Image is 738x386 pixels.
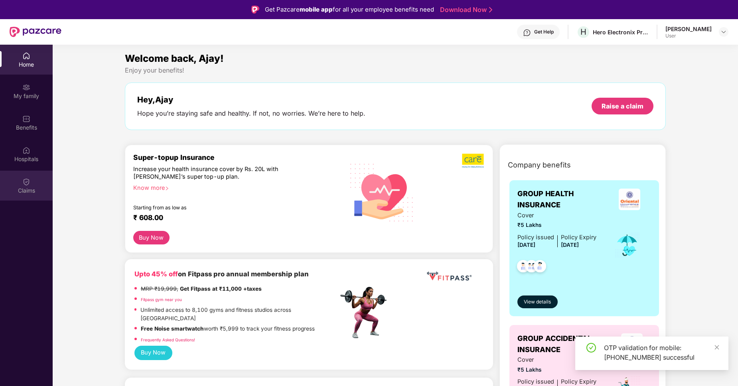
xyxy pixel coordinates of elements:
[134,270,178,278] b: Upto 45% off
[133,184,333,189] div: Know more
[530,258,550,277] img: svg+xml;base64,PHN2ZyB4bWxucz0iaHR0cDovL3d3dy53My5vcmcvMjAwMC9zdmciIHdpZHRoPSI0OC45NDMiIGhlaWdodD...
[508,160,571,171] span: Company benefits
[517,295,558,308] button: View details
[10,27,61,37] img: New Pazcare Logo
[344,153,420,230] img: svg+xml;base64,PHN2ZyB4bWxucz0iaHR0cDovL3d3dy53My5vcmcvMjAwMC9zdmciIHhtbG5zOnhsaW5rPSJodHRwOi8vd3...
[580,27,586,37] span: H
[440,6,490,14] a: Download Now
[522,258,541,277] img: svg+xml;base64,PHN2ZyB4bWxucz0iaHR0cDovL3d3dy53My5vcmcvMjAwMC9zdmciIHdpZHRoPSI0OC45MTUiIGhlaWdodD...
[517,366,596,374] span: ₹5 Lakhs
[561,242,579,248] span: [DATE]
[125,53,224,64] span: Welcome back, Ajay!
[22,83,30,91] img: svg+xml;base64,PHN2ZyB3aWR0aD0iMjAiIGhlaWdodD0iMjAiIHZpZXdCb3g9IjAgMCAyMCAyMCIgZmlsbD0ibm9uZSIgeG...
[125,66,666,75] div: Enjoy your benefits!
[22,178,30,186] img: svg+xml;base64,PHN2ZyBpZD0iQ2xhaW0iIHhtbG5zPSJodHRwOi8vd3d3LnczLm9yZy8yMDAwL3N2ZyIgd2lkdGg9IjIwIi...
[22,52,30,60] img: svg+xml;base64,PHN2ZyBpZD0iSG9tZSIgeG1sbnM9Imh0dHA6Ly93d3cudzMub3JnLzIwMDAvc3ZnIiB3aWR0aD0iMjAiIG...
[141,325,204,332] strong: Free Noise smartwatch
[265,5,434,14] div: Get Pazcare for all your employee benefits need
[714,345,720,350] span: close
[665,33,712,39] div: User
[134,270,309,278] b: on Fitpass pro annual membership plan
[524,298,551,306] span: View details
[517,233,554,242] div: Policy issued
[665,25,712,33] div: [PERSON_NAME]
[517,211,596,220] span: Cover
[534,29,554,35] div: Get Help
[22,115,30,123] img: svg+xml;base64,PHN2ZyBpZD0iQmVuZWZpdHMiIHhtbG5zPSJodHRwOi8vd3d3LnczLm9yZy8yMDAwL3N2ZyIgd2lkdGg9Ij...
[604,343,719,362] div: OTP validation for mobile: [PHONE_NUMBER] successful
[561,233,596,242] div: Policy Expiry
[137,95,365,104] div: Hey, Ajay
[517,333,612,356] span: GROUP ACCIDENTAL INSURANCE
[621,333,643,355] img: insurerLogo
[489,6,492,14] img: Stroke
[462,153,485,168] img: b5dec4f62d2307b9de63beb79f102df3.png
[180,286,262,292] strong: Get Fitpass at ₹11,000 +taxes
[133,153,338,161] div: Super-topup Insurance
[720,29,727,35] img: svg+xml;base64,PHN2ZyBpZD0iRHJvcGRvd24tMzJ4MzIiIHhtbG5zPSJodHRwOi8vd3d3LnczLm9yZy8yMDAwL3N2ZyIgd2...
[300,6,333,13] strong: mobile app
[614,232,640,258] img: icon
[517,221,596,229] span: ₹5 Lakhs
[586,343,596,353] span: check-circle
[593,28,649,36] div: Hero Electronix Private Limited
[134,346,172,360] button: Buy Now
[141,325,315,333] p: worth ₹5,999 to track your fitness progress
[133,165,304,180] div: Increase your health insurance cover by Rs. 20L with [PERSON_NAME]’s super top-up plan.
[133,205,304,210] div: Starting from as low as
[141,297,182,302] a: Fitpass gym near you
[141,286,178,292] del: MRP ₹19,999,
[513,258,533,277] img: svg+xml;base64,PHN2ZyB4bWxucz0iaHR0cDovL3d3dy53My5vcmcvMjAwMC9zdmciIHdpZHRoPSI0OC45NDMiIGhlaWdodD...
[137,109,365,118] div: Hope you’re staying safe and healthy. If not, no worries. We’re here to help.
[619,189,640,210] img: insurerLogo
[251,6,259,14] img: Logo
[133,231,170,244] button: Buy Now
[517,188,608,211] span: GROUP HEALTH INSURANCE
[523,29,531,37] img: svg+xml;base64,PHN2ZyBpZD0iSGVscC0zMngzMiIgeG1sbnM9Imh0dHA6Ly93d3cudzMub3JnLzIwMDAvc3ZnIiB3aWR0aD...
[338,285,394,341] img: fpp.png
[22,146,30,154] img: svg+xml;base64,PHN2ZyBpZD0iSG9zcGl0YWxzIiB4bWxucz0iaHR0cDovL3d3dy53My5vcmcvMjAwMC9zdmciIHdpZHRoPS...
[140,306,338,323] p: Unlimited access to 8,100 gyms and fitness studios across [GEOGRAPHIC_DATA]
[165,186,169,191] span: right
[602,102,643,110] div: Raise a claim
[425,269,473,284] img: fppp.png
[517,242,535,248] span: [DATE]
[133,213,330,223] div: ₹ 608.00
[141,337,195,342] a: Frequently Asked Questions!
[517,355,596,364] span: Cover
